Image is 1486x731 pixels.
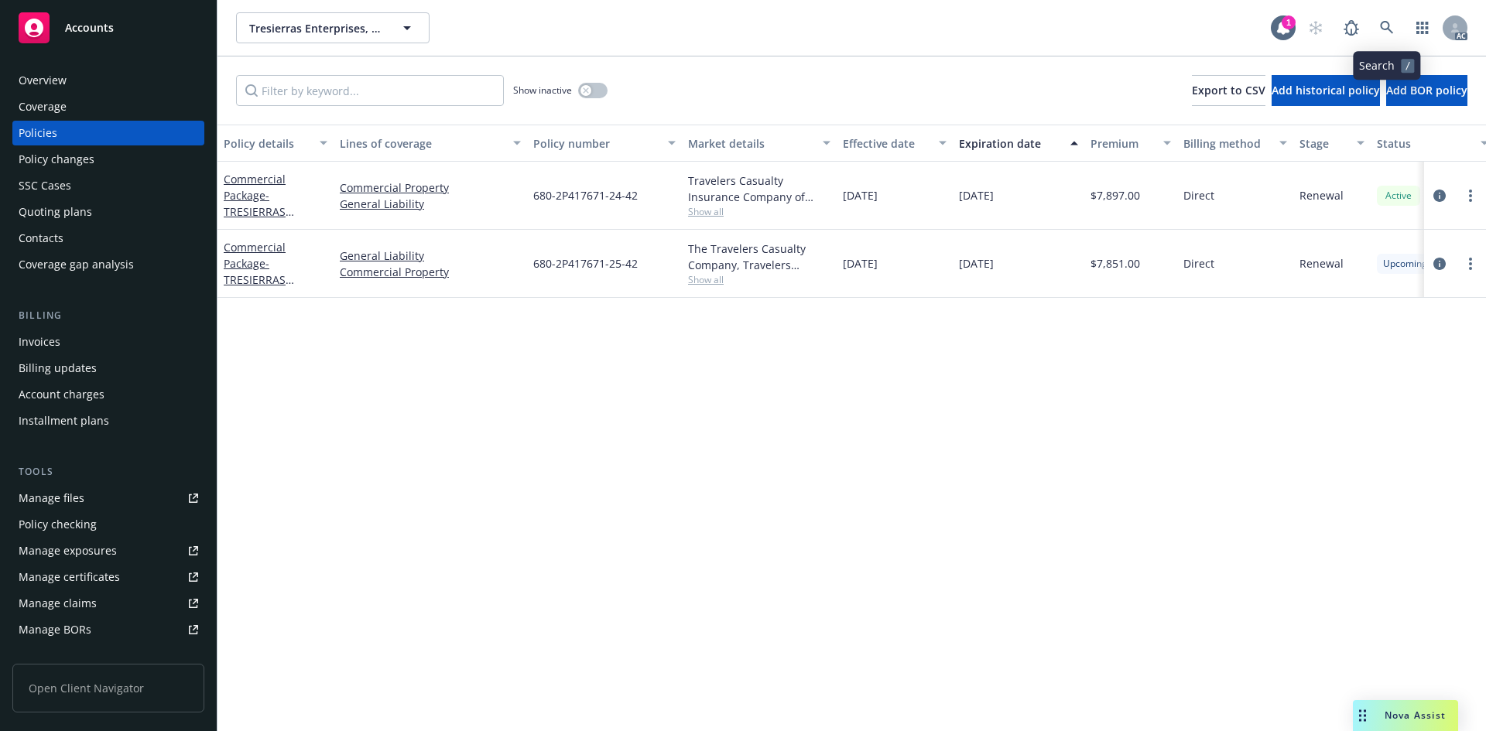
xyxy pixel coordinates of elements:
[224,135,310,152] div: Policy details
[12,486,204,511] a: Manage files
[527,125,682,162] button: Policy number
[843,187,878,203] span: [DATE]
[1461,254,1480,273] a: more
[953,125,1084,162] button: Expiration date
[1183,187,1214,203] span: Direct
[843,255,878,272] span: [DATE]
[12,94,204,119] a: Coverage
[1192,75,1265,106] button: Export to CSV
[19,486,84,511] div: Manage files
[12,512,204,537] a: Policy checking
[12,591,204,616] a: Manage claims
[12,464,204,480] div: Tools
[19,382,104,407] div: Account charges
[1183,135,1270,152] div: Billing method
[12,408,204,433] a: Installment plans
[19,512,97,537] div: Policy checking
[65,22,114,34] span: Accounts
[1371,12,1402,43] a: Search
[340,196,521,212] a: General Liability
[1299,135,1347,152] div: Stage
[12,173,204,198] a: SSC Cases
[19,252,134,277] div: Coverage gap analysis
[1299,187,1344,203] span: Renewal
[1091,135,1154,152] div: Premium
[959,187,994,203] span: [DATE]
[1192,83,1265,97] span: Export to CSV
[19,538,117,563] div: Manage exposures
[334,125,527,162] button: Lines of coverage
[688,135,813,152] div: Market details
[1293,125,1371,162] button: Stage
[19,147,94,172] div: Policy changes
[1430,186,1449,205] a: circleInformation
[236,12,430,43] button: Tresierras Enterprises, LLC
[12,252,204,277] a: Coverage gap analysis
[682,125,837,162] button: Market details
[19,68,67,93] div: Overview
[1183,255,1214,272] span: Direct
[12,617,204,642] a: Manage BORs
[12,382,204,407] a: Account charges
[12,147,204,172] a: Policy changes
[12,330,204,354] a: Invoices
[12,538,204,563] a: Manage exposures
[843,135,930,152] div: Effective date
[19,565,120,589] div: Manage certificates
[1336,12,1367,43] a: Report a Bug
[1282,15,1296,29] div: 1
[1091,255,1140,272] span: $7,851.00
[1299,255,1344,272] span: Renewal
[340,179,521,196] a: Commercial Property
[1377,135,1471,152] div: Status
[12,308,204,323] div: Billing
[1383,257,1427,271] span: Upcoming
[224,172,317,235] a: Commercial Package
[533,135,659,152] div: Policy number
[236,75,504,106] input: Filter by keyword...
[19,330,60,354] div: Invoices
[837,125,953,162] button: Effective date
[19,644,136,668] div: Summary of insurance
[19,173,71,198] div: SSC Cases
[19,94,67,119] div: Coverage
[12,200,204,224] a: Quoting plans
[1430,254,1449,273] a: circleInformation
[959,255,994,272] span: [DATE]
[19,617,91,642] div: Manage BORs
[688,273,830,286] span: Show all
[12,68,204,93] a: Overview
[533,255,638,272] span: 680-2P417671-25-42
[1385,709,1446,722] span: Nova Assist
[340,248,521,264] a: General Liability
[959,135,1061,152] div: Expiration date
[1353,700,1372,731] div: Drag to move
[688,241,830,273] div: The Travelers Casualty Company, Travelers Insurance
[1383,189,1414,203] span: Active
[12,226,204,251] a: Contacts
[19,356,97,381] div: Billing updates
[12,664,204,712] span: Open Client Navigator
[224,188,317,235] span: - TRESIERRAS ENTERPRISES, LLC
[224,240,317,319] a: Commercial Package
[19,121,57,145] div: Policies
[1386,75,1467,106] button: Add BOR policy
[249,20,383,36] span: Tresierras Enterprises, LLC
[217,125,334,162] button: Policy details
[12,565,204,589] a: Manage certificates
[533,187,638,203] span: 680-2P417671-24-42
[12,6,204,50] a: Accounts
[19,591,97,616] div: Manage claims
[19,200,92,224] div: Quoting plans
[1272,75,1380,106] button: Add historical policy
[12,644,204,668] a: Summary of insurance
[1461,186,1480,205] a: more
[19,408,109,433] div: Installment plans
[1091,187,1140,203] span: $7,897.00
[19,226,63,251] div: Contacts
[1353,700,1458,731] button: Nova Assist
[513,84,572,97] span: Show inactive
[12,121,204,145] a: Policies
[1177,125,1293,162] button: Billing method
